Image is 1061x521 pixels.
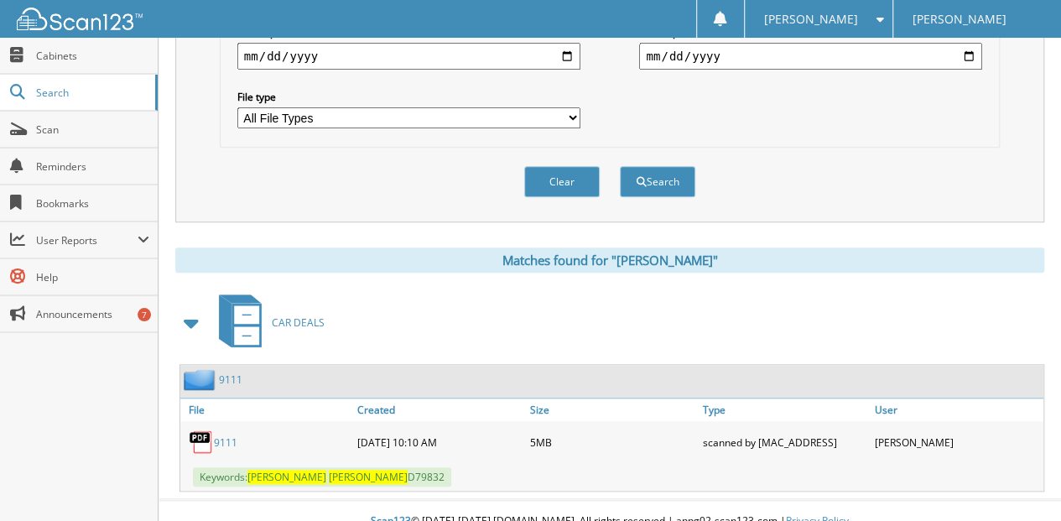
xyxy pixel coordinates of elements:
[36,233,138,247] span: User Reports
[237,90,580,104] label: File type
[698,425,871,459] div: scanned by [MAC_ADDRESS]
[36,196,149,211] span: Bookmarks
[329,470,408,484] span: [PERSON_NAME]
[353,425,526,459] div: [DATE] 10:10 AM
[36,86,147,100] span: Search
[175,247,1044,273] div: Matches found for "[PERSON_NAME]"
[763,14,857,24] span: [PERSON_NAME]
[219,373,242,387] a: 9111
[620,166,695,197] button: Search
[193,467,451,487] span: Keywords: D79832
[138,308,151,321] div: 7
[36,122,149,137] span: Scan
[184,369,219,390] img: folder2.png
[36,270,149,284] span: Help
[247,470,326,484] span: [PERSON_NAME]
[36,159,149,174] span: Reminders
[36,49,149,63] span: Cabinets
[180,399,353,421] a: File
[189,430,214,455] img: PDF.png
[353,399,526,421] a: Created
[977,440,1061,521] iframe: Chat Widget
[524,166,600,197] button: Clear
[272,315,325,330] span: CAR DEALS
[526,399,699,421] a: Size
[639,43,982,70] input: end
[913,14,1006,24] span: [PERSON_NAME]
[237,43,580,70] input: start
[526,425,699,459] div: 5MB
[698,399,871,421] a: Type
[214,435,237,450] a: 9111
[871,425,1043,459] div: [PERSON_NAME]
[871,399,1043,421] a: User
[17,8,143,30] img: scan123-logo-white.svg
[209,289,325,356] a: CAR DEALS
[36,307,149,321] span: Announcements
